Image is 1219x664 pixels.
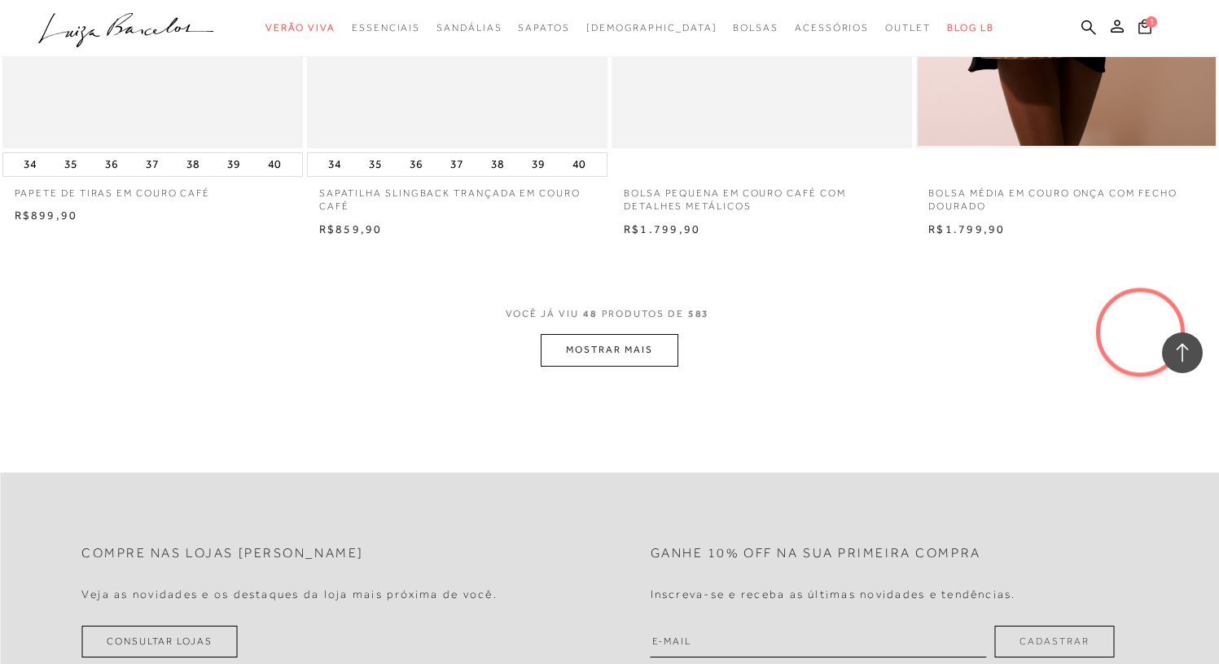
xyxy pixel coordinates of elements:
[541,334,677,366] button: MOSTRAR MAIS
[586,13,717,43] a: noSubCategoriesText
[486,153,509,176] button: 38
[2,177,303,200] a: PAPETE DE TIRAS EM COURO CAFÉ
[518,13,569,43] a: categoryNavScreenReaderText
[100,153,123,176] button: 36
[568,153,590,176] button: 40
[651,546,981,561] h2: Ganhe 10% off na sua primeira compra
[506,308,714,319] span: VOCÊ JÁ VIU PRODUTOS DE
[916,177,1217,214] a: BOLSA MÉDIA EM COURO ONÇA COM FECHO DOURADO
[352,22,420,33] span: Essenciais
[436,13,502,43] a: categoryNavScreenReaderText
[795,13,869,43] a: categoryNavScreenReaderText
[527,153,550,176] button: 39
[19,153,42,176] button: 34
[885,13,931,43] a: categoryNavScreenReaderText
[352,13,420,43] a: categoryNavScreenReaderText
[885,22,931,33] span: Outlet
[733,22,778,33] span: Bolsas
[688,308,710,319] span: 583
[141,153,164,176] button: 37
[307,177,607,214] a: SAPATILHA SLINGBACK TRANÇADA EM COURO CAFÉ
[59,153,82,176] button: 35
[319,222,383,235] span: R$859,90
[994,626,1114,657] button: Cadastrar
[651,587,1016,601] h4: Inscreva-se e receba as últimas novidades e tendências.
[445,153,468,176] button: 37
[583,308,598,319] span: 48
[81,546,364,561] h2: Compre nas lojas [PERSON_NAME]
[323,153,346,176] button: 34
[222,153,245,176] button: 39
[81,626,238,657] a: Consultar Lojas
[612,177,912,214] a: BOLSA PEQUENA EM COURO CAFÉ COM DETALHES METÁLICOS
[263,153,286,176] button: 40
[364,153,387,176] button: 35
[182,153,204,176] button: 38
[795,22,869,33] span: Acessórios
[265,13,335,43] a: categoryNavScreenReaderText
[518,22,569,33] span: Sapatos
[586,22,717,33] span: [DEMOGRAPHIC_DATA]
[624,222,700,235] span: R$1.799,90
[947,13,994,43] a: BLOG LB
[733,13,778,43] a: categoryNavScreenReaderText
[651,626,987,657] input: E-mail
[928,222,1005,235] span: R$1.799,90
[265,22,335,33] span: Verão Viva
[405,153,428,176] button: 36
[81,587,498,601] h4: Veja as novidades e os destaques da loja mais próxima de você.
[1146,16,1157,28] span: 1
[947,22,994,33] span: BLOG LB
[1133,18,1156,40] button: 1
[436,22,502,33] span: Sandálias
[15,209,78,222] span: R$899,90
